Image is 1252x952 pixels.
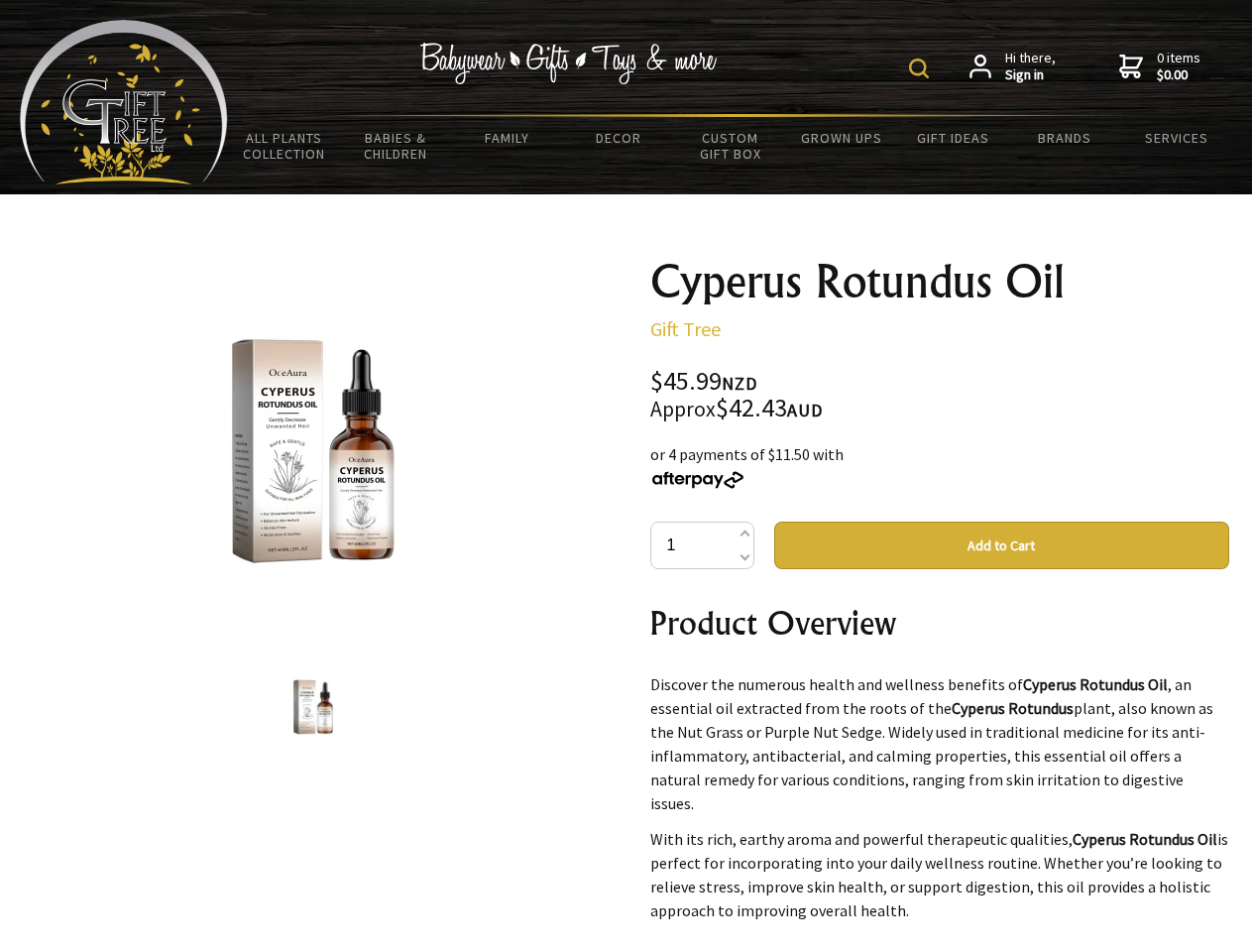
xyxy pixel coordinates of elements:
[1005,50,1056,84] span: Hi there,
[722,372,757,395] span: NZD
[1023,674,1168,694] strong: Cyperus Rotundus Oil
[650,396,716,422] small: Approx
[650,827,1229,922] p: With its rich, earthy aroma and powerful therapeutic qualities, is perfect for incorporating into...
[420,43,718,84] img: Babywear - Gifts - Toys & more
[20,20,228,184] img: Babyware - Gifts - Toys and more...
[650,672,1229,815] p: Discover the numerous health and wellness benefits of , an essential oil extracted from the roots...
[228,117,340,175] a: All Plants Collection
[1157,49,1200,84] span: 0 items
[1073,829,1217,849] strong: Cyperus Rotundus Oil
[650,471,745,489] img: Afterpay
[650,599,1229,647] h2: Product Overview
[787,399,823,421] span: AUD
[276,669,351,745] img: Cyperus Rotundus Oil
[159,297,468,606] img: Cyperus Rotundus Oil
[451,117,563,159] a: Family
[1157,66,1200,84] strong: $0.00
[1005,66,1056,84] strong: Sign in
[650,442,1229,490] div: or 4 payments of $11.50 with
[650,258,1229,305] h1: Cyperus Rotundus Oil
[650,316,721,341] a: Gift Tree
[1121,117,1233,159] a: Services
[1119,50,1200,84] a: 0 items$0.00
[674,117,786,175] a: Custom Gift Box
[774,522,1229,569] button: Add to Cart
[897,117,1009,159] a: Gift Ideas
[909,59,929,78] img: product search
[650,369,1229,422] div: $45.99 $42.43
[952,698,1074,718] strong: Cyperus Rotundus
[786,117,898,159] a: Grown Ups
[969,50,1056,84] a: Hi there,Sign in
[1009,117,1121,159] a: Brands
[563,117,675,159] a: Decor
[340,117,452,175] a: Babies & Children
